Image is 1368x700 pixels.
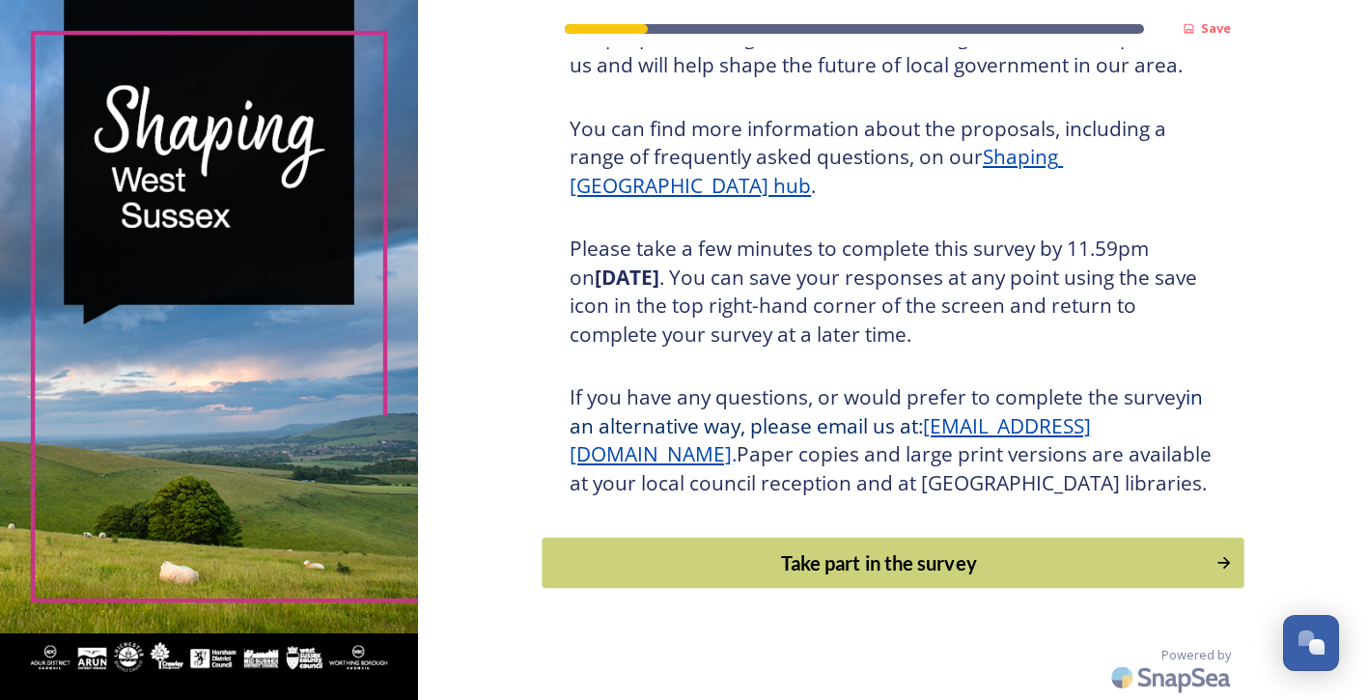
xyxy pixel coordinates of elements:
[570,235,1216,349] h3: Please take a few minutes to complete this survey by 11.59pm on . You can save your responses at ...
[1161,646,1231,664] span: Powered by
[570,383,1208,439] span: in an alternative way, please email us at:
[543,538,1244,589] button: Continue
[732,440,737,467] span: .
[570,143,1063,199] a: Shaping [GEOGRAPHIC_DATA] hub
[595,264,659,291] strong: [DATE]
[1201,19,1231,37] strong: Save
[570,412,1091,468] a: [EMAIL_ADDRESS][DOMAIN_NAME]
[1283,615,1339,671] button: Open Chat
[553,548,1206,577] div: Take part in the survey
[570,383,1216,497] h3: If you have any questions, or would prefer to complete the survey Paper copies and large print ve...
[570,115,1216,201] h3: You can find more information about the proposals, including a range of frequently asked question...
[1105,655,1241,700] img: SnapSea Logo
